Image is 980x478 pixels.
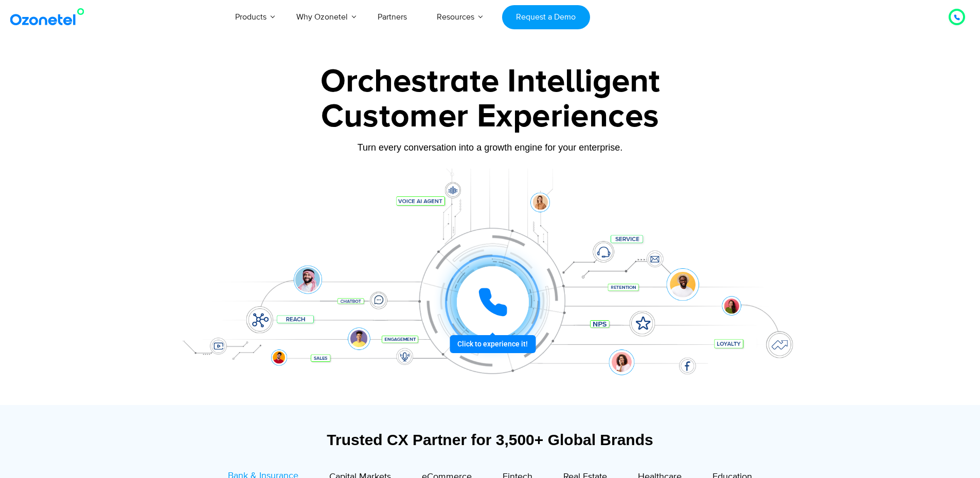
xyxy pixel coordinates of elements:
div: Orchestrate Intelligent [169,65,812,98]
div: Turn every conversation into a growth engine for your enterprise. [169,142,812,153]
div: Customer Experiences [169,92,812,141]
a: Request a Demo [502,5,590,29]
div: Trusted CX Partner for 3,500+ Global Brands [174,431,807,449]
